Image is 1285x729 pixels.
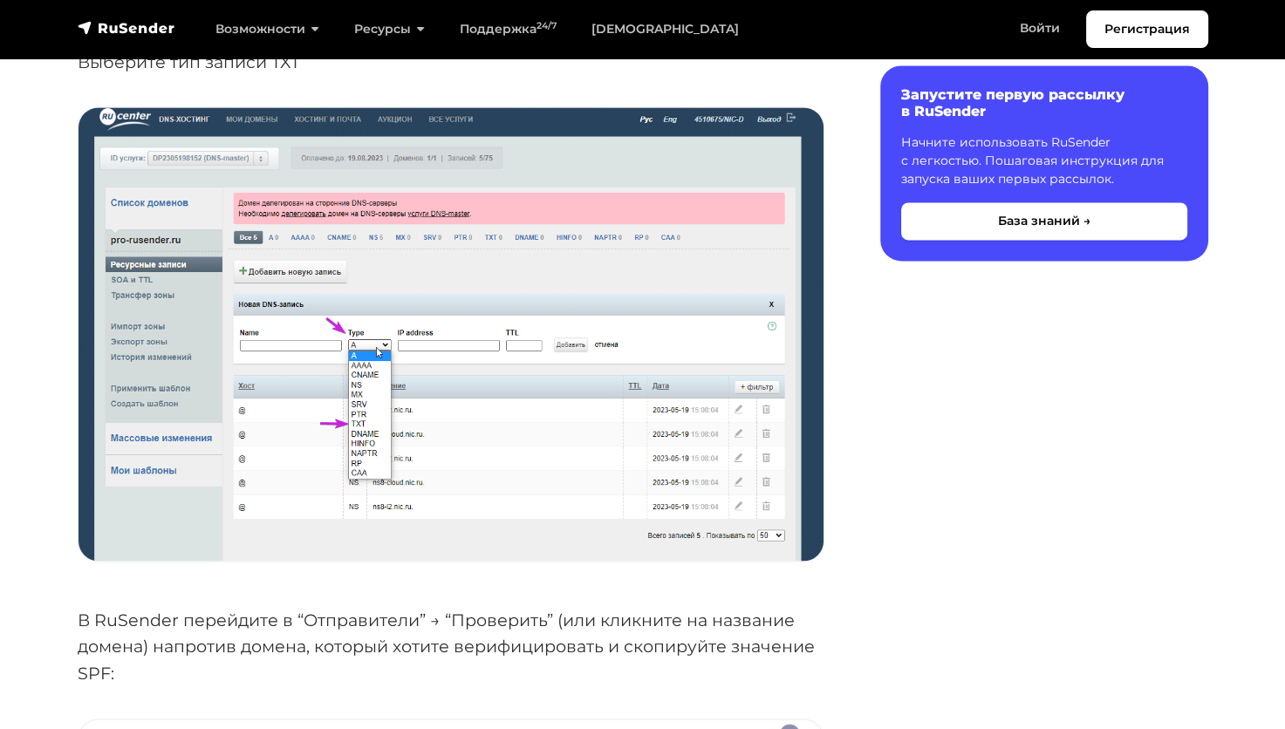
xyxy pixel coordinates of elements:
h6: Запустите первую рассылку в RuSender [901,86,1187,119]
button: База знаний → [901,202,1187,240]
a: Ресурсы [337,11,442,47]
a: Возможности [198,11,337,47]
p: В RuSender перейдите в “Отправители” → “Проверить” (или кликните на название домена) напротив дом... [78,607,824,687]
a: Регистрация [1086,10,1208,48]
a: Войти [1002,10,1077,46]
a: Поддержка24/7 [442,11,574,47]
sup: 24/7 [537,20,557,31]
p: Выберите тип записи TXT [78,49,824,76]
p: Начните использовать RuSender с легкостью. Пошаговая инструкция для запуска ваших первых рассылок. [901,133,1187,188]
a: [DEMOGRAPHIC_DATA] [574,11,756,47]
img: RuSender [78,19,175,37]
a: Запустите первую рассылку в RuSender Начните использовать RuSender с легкостью. Пошаговая инструк... [880,65,1208,261]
